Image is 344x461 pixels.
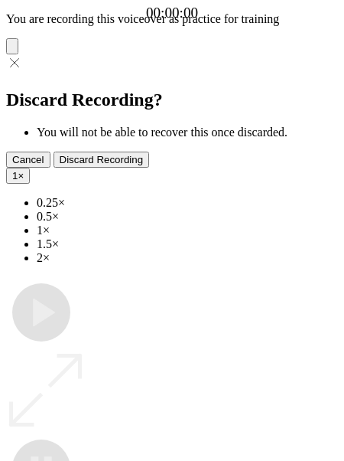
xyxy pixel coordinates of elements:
li: 1× [37,224,338,237]
li: 0.5× [37,210,338,224]
button: 1× [6,168,30,184]
h2: Discard Recording? [6,90,338,110]
span: 1 [12,170,18,181]
p: You are recording this voiceover as practice for training [6,12,338,26]
a: 00:00:00 [146,5,198,21]
li: You will not be able to recover this once discarded. [37,126,338,139]
li: 1.5× [37,237,338,251]
li: 2× [37,251,338,265]
li: 0.25× [37,196,338,210]
button: Discard Recording [54,152,150,168]
button: Cancel [6,152,50,168]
